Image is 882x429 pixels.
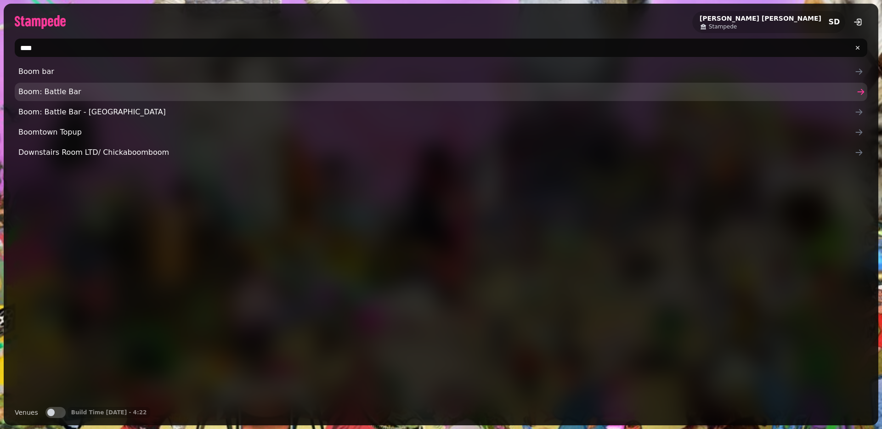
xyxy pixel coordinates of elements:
[700,14,821,23] h2: [PERSON_NAME] [PERSON_NAME]
[15,103,867,121] a: Boom: Battle Bar - [GEOGRAPHIC_DATA]
[700,23,821,30] a: Stampede
[15,15,66,29] img: logo
[18,86,854,97] span: Boom: Battle Bar
[849,13,867,31] button: logout
[18,147,854,158] span: Downstairs Room LTD/ Chickaboomboom
[15,407,38,418] label: Venues
[71,409,147,416] p: Build Time [DATE] - 4:22
[850,40,865,56] button: clear
[18,107,854,118] span: Boom: Battle Bar - [GEOGRAPHIC_DATA]
[18,127,854,138] span: Boomtown Topup
[15,143,867,162] a: Downstairs Room LTD/ Chickaboomboom
[18,66,854,77] span: Boom bar
[15,123,867,141] a: Boomtown Topup
[15,83,867,101] a: Boom: Battle Bar
[829,18,840,26] span: SD
[709,23,737,30] span: Stampede
[15,62,867,81] a: Boom bar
